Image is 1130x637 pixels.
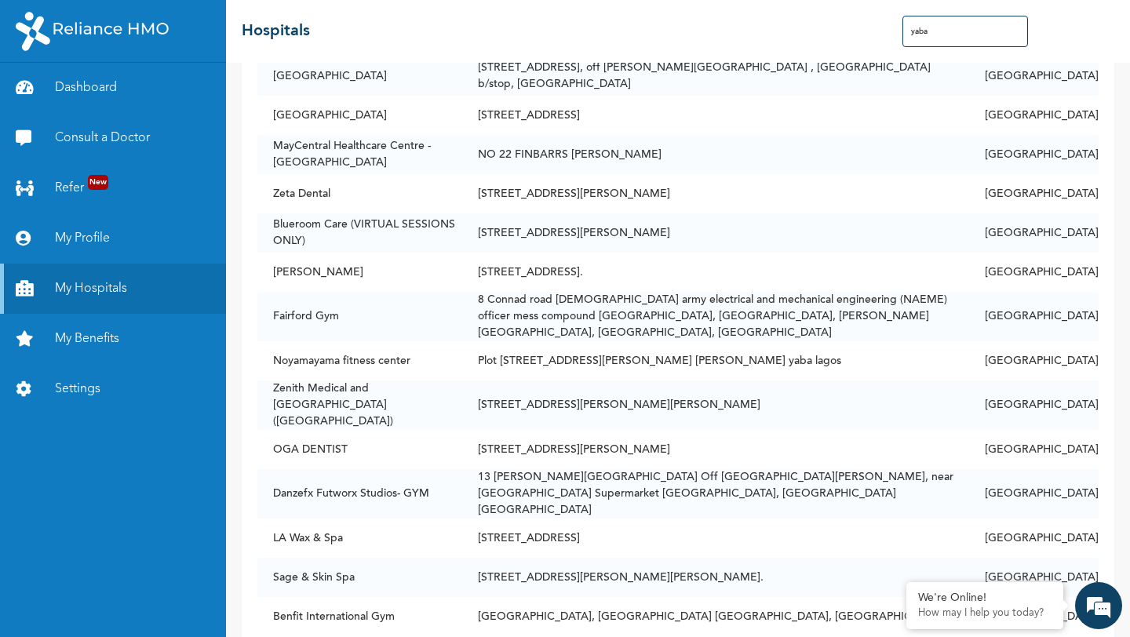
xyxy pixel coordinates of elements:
td: [GEOGRAPHIC_DATA] [969,430,1099,469]
td: [STREET_ADDRESS] [462,96,969,135]
div: Minimize live chat window [257,8,295,45]
td: MayCentral Healthcare Centre - [GEOGRAPHIC_DATA] [257,135,462,174]
td: [PERSON_NAME] [257,253,462,292]
td: [GEOGRAPHIC_DATA] [969,253,1099,292]
td: [GEOGRAPHIC_DATA] [969,292,1099,341]
input: Search Hospitals... [902,16,1028,47]
td: LA Wax & Spa [257,519,462,558]
td: [STREET_ADDRESS] [462,519,969,558]
div: We're Online! [918,591,1052,605]
td: Benfit International Gym [257,597,462,636]
td: [STREET_ADDRESS][PERSON_NAME][PERSON_NAME]. [462,558,969,597]
textarea: Type your message and hit 'Enter' [8,477,299,532]
td: Sage & Skin Spa [257,558,462,597]
p: How may I help you today? [918,607,1052,620]
td: [GEOGRAPHIC_DATA] [969,341,1099,380]
td: Zenith Medical and [GEOGRAPHIC_DATA] ([GEOGRAPHIC_DATA]) [257,380,462,430]
td: [GEOGRAPHIC_DATA] [969,469,1099,519]
td: OGA DENTIST [257,430,462,469]
td: Blueroom Care (VIRTUAL SESSIONS ONLY) [257,213,462,253]
td: Zeta Dental [257,174,462,213]
div: Chat with us now [82,88,264,108]
td: [GEOGRAPHIC_DATA] [257,96,462,135]
td: Noyamayama fitness center [257,341,462,380]
td: [GEOGRAPHIC_DATA] [969,96,1099,135]
span: We're online! [91,222,217,380]
td: NO 22 FINBARRS [PERSON_NAME] [462,135,969,174]
td: [STREET_ADDRESS][PERSON_NAME] [462,213,969,253]
td: [GEOGRAPHIC_DATA] [969,56,1099,96]
td: [GEOGRAPHIC_DATA] [969,380,1099,430]
span: New [88,175,108,190]
td: [GEOGRAPHIC_DATA] [969,558,1099,597]
td: [GEOGRAPHIC_DATA] [257,56,462,96]
td: [STREET_ADDRESS][PERSON_NAME] [462,430,969,469]
span: Conversation [8,559,154,570]
td: 8 Connad road [DEMOGRAPHIC_DATA] army electrical and mechanical engineering (NAEME) officer mess ... [462,292,969,341]
div: FAQs [154,532,300,581]
td: [STREET_ADDRESS]. [462,253,969,292]
td: [STREET_ADDRESS][PERSON_NAME][PERSON_NAME] [462,380,969,430]
h2: Hospitals [242,20,310,43]
td: [GEOGRAPHIC_DATA] [969,519,1099,558]
td: Plot [STREET_ADDRESS][PERSON_NAME] [PERSON_NAME] yaba lagos [462,341,969,380]
img: d_794563401_company_1708531726252_794563401 [29,78,64,118]
td: Danzefx Futworx Studios- GYM [257,469,462,519]
td: Fairford Gym [257,292,462,341]
img: RelianceHMO's Logo [16,12,169,51]
td: [GEOGRAPHIC_DATA] [969,174,1099,213]
td: [GEOGRAPHIC_DATA], [GEOGRAPHIC_DATA] [GEOGRAPHIC_DATA], [GEOGRAPHIC_DATA]. [462,597,969,636]
td: [GEOGRAPHIC_DATA] [969,213,1099,253]
td: [STREET_ADDRESS], off [PERSON_NAME][GEOGRAPHIC_DATA] , [GEOGRAPHIC_DATA] b/stop, [GEOGRAPHIC_DATA] [462,56,969,96]
td: [STREET_ADDRESS][PERSON_NAME] [462,174,969,213]
td: 13 [PERSON_NAME][GEOGRAPHIC_DATA] Off [GEOGRAPHIC_DATA][PERSON_NAME], near [GEOGRAPHIC_DATA] Supe... [462,469,969,519]
td: [GEOGRAPHIC_DATA] [969,135,1099,174]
